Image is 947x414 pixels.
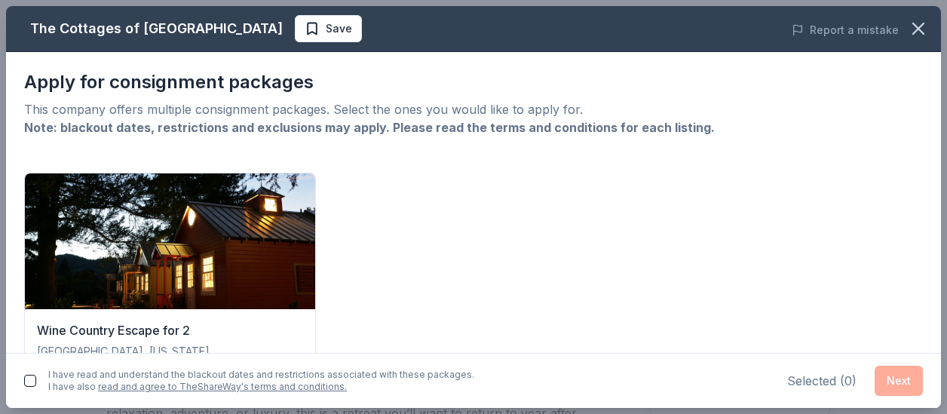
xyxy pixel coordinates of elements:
[25,173,315,309] img: Wine Country Escape for 2
[30,17,283,41] div: The Cottages of [GEOGRAPHIC_DATA]
[48,369,474,393] div: I have read and understand the blackout dates and restrictions associated with these packages. I ...
[326,20,352,38] span: Save
[98,381,347,392] a: read and agree to TheShareWay's terms and conditions.
[37,342,303,360] div: [GEOGRAPHIC_DATA], [US_STATE]
[787,372,857,390] div: Selected ( 0 )
[792,21,899,39] button: Report a mistake
[24,70,923,94] div: Apply for consignment packages
[24,100,923,118] div: This company offers multiple consignment packages. Select the ones you would like to apply for.
[37,321,303,339] div: Wine Country Escape for 2
[295,15,362,42] button: Save
[24,118,923,136] div: Note: blackout dates, restrictions and exclusions may apply. Please read the terms and conditions...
